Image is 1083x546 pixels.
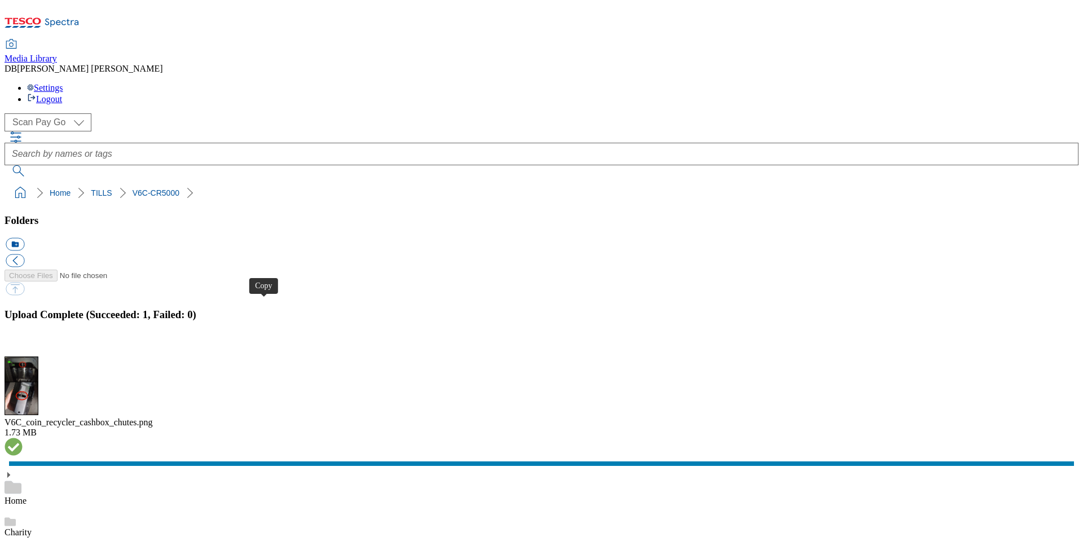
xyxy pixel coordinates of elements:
[5,54,57,63] span: Media Library
[11,184,29,202] a: home
[27,83,63,93] a: Settings
[5,496,27,505] a: Home
[5,64,17,73] span: DB
[17,64,162,73] span: [PERSON_NAME] [PERSON_NAME]
[5,309,1078,321] h3: Upload Complete (Succeeded: 1, Failed: 0)
[5,428,1078,438] div: 1.73 MB
[27,94,62,104] a: Logout
[133,188,179,197] a: V6C-CR5000
[50,188,71,197] a: Home
[91,188,112,197] a: TILLS
[5,143,1078,165] input: Search by names or tags
[5,527,32,537] a: Charity
[5,214,1078,227] h3: Folders
[5,356,38,415] img: preview
[5,40,57,64] a: Media Library
[5,182,1078,204] nav: breadcrumb
[5,417,1078,428] div: V6C_coin_recycler_cashbox_chutes.png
